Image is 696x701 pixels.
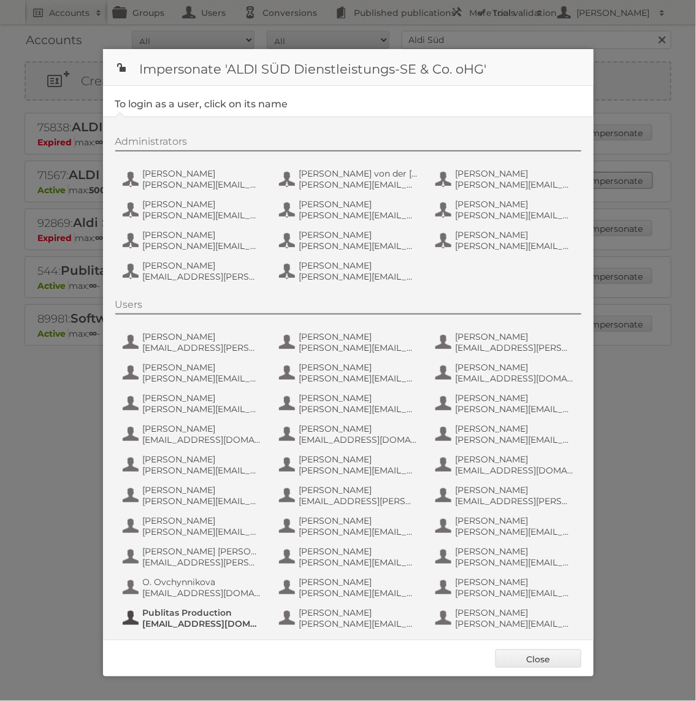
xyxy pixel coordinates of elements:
[456,240,575,251] span: [PERSON_NAME][EMAIL_ADDRESS][PERSON_NAME][DOMAIN_NAME]
[456,434,575,445] span: [PERSON_NAME][EMAIL_ADDRESS][DOMAIN_NAME]
[299,557,418,568] span: [PERSON_NAME][EMAIL_ADDRESS][PERSON_NAME][DOMAIN_NAME]
[434,483,578,508] button: [PERSON_NAME] [EMAIL_ADDRESS][PERSON_NAME][DOMAIN_NAME]
[121,330,266,354] button: [PERSON_NAME] [EMAIL_ADDRESS][PERSON_NAME][DOMAIN_NAME]
[143,229,262,240] span: [PERSON_NAME]
[434,637,578,661] button: [PERSON_NAME] [EMAIL_ADDRESS][PERSON_NAME][DOMAIN_NAME]
[121,606,266,630] button: Publitas Production [EMAIL_ADDRESS][DOMAIN_NAME]
[299,434,418,445] span: [EMAIL_ADDRESS][DOMAIN_NAME]
[121,545,266,569] button: [PERSON_NAME] [PERSON_NAME] [EMAIL_ADDRESS][PERSON_NAME][PERSON_NAME][DOMAIN_NAME]
[299,199,418,210] span: [PERSON_NAME]
[495,649,581,668] a: Close
[299,607,418,618] span: [PERSON_NAME]
[278,259,422,283] button: [PERSON_NAME] [PERSON_NAME][EMAIL_ADDRESS][PERSON_NAME][DOMAIN_NAME]
[143,240,262,251] span: [PERSON_NAME][EMAIL_ADDRESS][DOMAIN_NAME]
[434,514,578,538] button: [PERSON_NAME] [PERSON_NAME][EMAIL_ADDRESS][PERSON_NAME][DOMAIN_NAME]
[456,607,575,618] span: [PERSON_NAME]
[278,361,422,385] button: [PERSON_NAME] [PERSON_NAME][EMAIL_ADDRESS][PERSON_NAME][DOMAIN_NAME]
[299,362,418,373] span: [PERSON_NAME]
[299,210,418,221] span: [PERSON_NAME][EMAIL_ADDRESS][PERSON_NAME][DOMAIN_NAME]
[115,98,288,110] legend: To login as a user, click on its name
[434,606,578,630] button: [PERSON_NAME] [PERSON_NAME][EMAIL_ADDRESS][DOMAIN_NAME]
[278,167,422,191] button: [PERSON_NAME] von der [PERSON_NAME] [PERSON_NAME][EMAIL_ADDRESS][DOMAIN_NAME]
[143,638,262,649] span: [PERSON_NAME]
[278,545,422,569] button: [PERSON_NAME] [PERSON_NAME][EMAIL_ADDRESS][PERSON_NAME][DOMAIN_NAME]
[456,179,575,190] span: [PERSON_NAME][EMAIL_ADDRESS][PERSON_NAME][DOMAIN_NAME]
[143,588,262,599] span: [EMAIL_ADDRESS][DOMAIN_NAME]
[299,404,418,415] span: [PERSON_NAME][EMAIL_ADDRESS][PERSON_NAME][DOMAIN_NAME]
[456,465,575,476] span: [EMAIL_ADDRESS][DOMAIN_NAME]
[456,199,575,210] span: [PERSON_NAME]
[456,331,575,342] span: [PERSON_NAME]
[456,454,575,465] span: [PERSON_NAME]
[299,515,418,526] span: [PERSON_NAME]
[121,228,266,253] button: [PERSON_NAME] [PERSON_NAME][EMAIL_ADDRESS][DOMAIN_NAME]
[299,546,418,557] span: [PERSON_NAME]
[103,49,594,86] h1: Impersonate 'ALDI SÜD Dienstleistungs-SE & Co. oHG'
[434,167,578,191] button: [PERSON_NAME] [PERSON_NAME][EMAIL_ADDRESS][PERSON_NAME][DOMAIN_NAME]
[456,373,575,384] span: [EMAIL_ADDRESS][DOMAIN_NAME]
[121,483,266,508] button: [PERSON_NAME] [PERSON_NAME][EMAIL_ADDRESS][PERSON_NAME][DOMAIN_NAME]
[278,514,422,538] button: [PERSON_NAME] [PERSON_NAME][EMAIL_ADDRESS][DOMAIN_NAME]
[456,229,575,240] span: [PERSON_NAME]
[121,514,266,538] button: [PERSON_NAME] [PERSON_NAME][EMAIL_ADDRESS][DOMAIN_NAME]
[456,168,575,179] span: [PERSON_NAME]
[143,434,262,445] span: [EMAIL_ADDRESS][DOMAIN_NAME]
[143,210,262,221] span: [PERSON_NAME][EMAIL_ADDRESS][PERSON_NAME][DOMAIN_NAME]
[115,136,581,151] div: Administrators
[434,228,578,253] button: [PERSON_NAME] [PERSON_NAME][EMAIL_ADDRESS][PERSON_NAME][DOMAIN_NAME]
[299,465,418,476] span: [PERSON_NAME][EMAIL_ADDRESS][PERSON_NAME][DOMAIN_NAME]
[434,361,578,385] button: [PERSON_NAME] [EMAIL_ADDRESS][DOMAIN_NAME]
[278,575,422,600] button: [PERSON_NAME] [PERSON_NAME][EMAIL_ADDRESS][DOMAIN_NAME]
[299,485,418,496] span: [PERSON_NAME]
[299,423,418,434] span: [PERSON_NAME]
[278,453,422,477] button: [PERSON_NAME] [PERSON_NAME][EMAIL_ADDRESS][PERSON_NAME][DOMAIN_NAME]
[434,545,578,569] button: [PERSON_NAME] [PERSON_NAME][EMAIL_ADDRESS][PERSON_NAME][DOMAIN_NAME]
[121,391,266,416] button: [PERSON_NAME] [PERSON_NAME][EMAIL_ADDRESS][PERSON_NAME][DOMAIN_NAME]
[299,454,418,465] span: [PERSON_NAME]
[143,526,262,537] span: [PERSON_NAME][EMAIL_ADDRESS][DOMAIN_NAME]
[278,197,422,222] button: [PERSON_NAME] [PERSON_NAME][EMAIL_ADDRESS][PERSON_NAME][DOMAIN_NAME]
[456,557,575,568] span: [PERSON_NAME][EMAIL_ADDRESS][PERSON_NAME][DOMAIN_NAME]
[143,393,262,404] span: [PERSON_NAME]
[143,515,262,526] span: [PERSON_NAME]
[121,167,266,191] button: [PERSON_NAME] [PERSON_NAME][EMAIL_ADDRESS][DOMAIN_NAME]
[456,362,575,373] span: [PERSON_NAME]
[143,546,262,557] span: [PERSON_NAME] [PERSON_NAME]
[121,575,266,600] button: O. Ovchynnikova [EMAIL_ADDRESS][DOMAIN_NAME]
[456,618,575,629] span: [PERSON_NAME][EMAIL_ADDRESS][DOMAIN_NAME]
[278,391,422,416] button: [PERSON_NAME] [PERSON_NAME][EMAIL_ADDRESS][PERSON_NAME][DOMAIN_NAME]
[456,515,575,526] span: [PERSON_NAME]
[143,362,262,373] span: [PERSON_NAME]
[278,422,422,446] button: [PERSON_NAME] [EMAIL_ADDRESS][DOMAIN_NAME]
[456,342,575,353] span: [EMAIL_ADDRESS][PERSON_NAME][DOMAIN_NAME]
[143,199,262,210] span: [PERSON_NAME]
[456,577,575,588] span: [PERSON_NAME]
[278,606,422,630] button: [PERSON_NAME] [PERSON_NAME][EMAIL_ADDRESS][PERSON_NAME][DOMAIN_NAME]
[456,588,575,599] span: [PERSON_NAME][EMAIL_ADDRESS][DOMAIN_NAME]
[456,210,575,221] span: [PERSON_NAME][EMAIL_ADDRESS][DOMAIN_NAME]
[456,393,575,404] span: [PERSON_NAME]
[278,483,422,508] button: [PERSON_NAME] [EMAIL_ADDRESS][PERSON_NAME][DOMAIN_NAME]
[143,465,262,476] span: [PERSON_NAME][EMAIL_ADDRESS][DOMAIN_NAME]
[121,259,266,283] button: [PERSON_NAME] [EMAIL_ADDRESS][PERSON_NAME][DOMAIN_NAME]
[143,423,262,434] span: [PERSON_NAME]
[143,271,262,282] span: [EMAIL_ADDRESS][PERSON_NAME][DOMAIN_NAME]
[299,577,418,588] span: [PERSON_NAME]
[434,197,578,222] button: [PERSON_NAME] [PERSON_NAME][EMAIL_ADDRESS][DOMAIN_NAME]
[434,575,578,600] button: [PERSON_NAME] [PERSON_NAME][EMAIL_ADDRESS][DOMAIN_NAME]
[299,331,418,342] span: [PERSON_NAME]
[121,422,266,446] button: [PERSON_NAME] [EMAIL_ADDRESS][DOMAIN_NAME]
[299,342,418,353] span: [PERSON_NAME][EMAIL_ADDRESS][PERSON_NAME][DOMAIN_NAME]
[143,373,262,384] span: [PERSON_NAME][EMAIL_ADDRESS][PERSON_NAME][DOMAIN_NAME]
[456,526,575,537] span: [PERSON_NAME][EMAIL_ADDRESS][PERSON_NAME][DOMAIN_NAME]
[299,496,418,507] span: [EMAIL_ADDRESS][PERSON_NAME][DOMAIN_NAME]
[434,453,578,477] button: [PERSON_NAME] [EMAIL_ADDRESS][DOMAIN_NAME]
[299,229,418,240] span: [PERSON_NAME]
[434,330,578,354] button: [PERSON_NAME] [EMAIL_ADDRESS][PERSON_NAME][DOMAIN_NAME]
[143,179,262,190] span: [PERSON_NAME][EMAIL_ADDRESS][DOMAIN_NAME]
[121,453,266,477] button: [PERSON_NAME] [PERSON_NAME][EMAIL_ADDRESS][DOMAIN_NAME]
[143,618,262,629] span: [EMAIL_ADDRESS][DOMAIN_NAME]
[143,485,262,496] span: [PERSON_NAME]
[456,638,575,649] span: [PERSON_NAME]
[299,393,418,404] span: [PERSON_NAME]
